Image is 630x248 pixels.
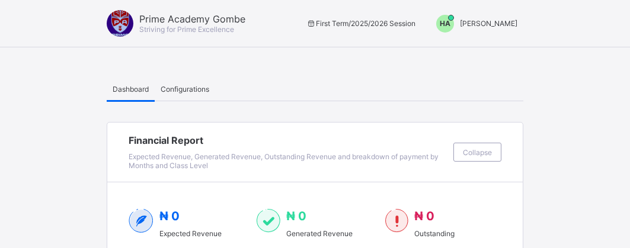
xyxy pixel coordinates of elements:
span: Collapse [463,148,492,157]
span: session/term information [306,19,415,28]
span: Prime Academy Gombe [139,13,245,25]
span: Expected Revenue, Generated Revenue, Outstanding Revenue and breakdown of payment by Months and C... [129,152,439,170]
img: paid-1.3eb1404cbcb1d3b736510a26bbfa3ccb.svg [257,209,280,233]
span: Financial Report [129,134,447,146]
span: Dashboard [113,85,149,94]
span: ₦ 0 [286,209,306,223]
span: HA [440,19,450,28]
span: Outstanding [414,229,501,238]
span: Configurations [161,85,209,94]
span: [PERSON_NAME] [460,19,517,28]
span: ₦ 0 [159,209,180,223]
span: ₦ 0 [414,209,434,223]
span: Striving for Prime Excellence [139,25,234,34]
span: Generated Revenue [286,229,369,238]
img: outstanding-1.146d663e52f09953f639664a84e30106.svg [385,209,408,233]
span: Expected Revenue [159,229,222,238]
img: expected-2.4343d3e9d0c965b919479240f3db56ac.svg [129,209,153,233]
